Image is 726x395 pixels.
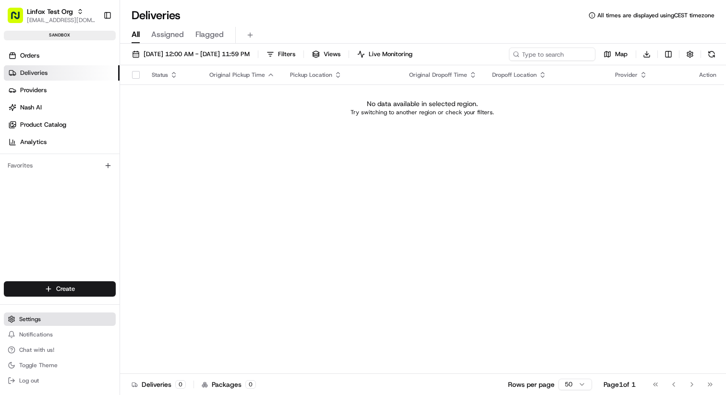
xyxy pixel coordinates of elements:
[128,48,254,61] button: [DATE] 12:00 AM - [DATE] 11:59 PM
[4,158,116,173] div: Favorites
[19,346,54,354] span: Chat with us!
[25,62,158,72] input: Clear
[599,48,632,61] button: Map
[163,95,175,106] button: Start new chat
[367,99,478,108] p: No data available in selected region.
[4,48,120,63] a: Orders
[4,65,120,81] a: Deliveries
[19,139,73,149] span: Knowledge Base
[27,16,96,24] button: [EMAIL_ADDRESS][DOMAIN_NAME]
[132,29,140,40] span: All
[19,377,39,384] span: Log out
[81,140,89,148] div: 💻
[4,134,120,150] a: Analytics
[597,12,714,19] span: All times are displayed using CEST timezone
[509,48,595,61] input: Type to search
[151,29,184,40] span: Assigned
[409,71,467,79] span: Original Dropoff Time
[20,138,47,146] span: Analytics
[33,101,121,109] div: We're available if you need us!
[4,100,120,115] a: Nash AI
[56,285,75,293] span: Create
[705,48,718,61] button: Refresh
[20,69,48,77] span: Deliveries
[4,359,116,372] button: Toggle Theme
[144,50,250,59] span: [DATE] 12:00 AM - [DATE] 11:59 PM
[20,86,47,95] span: Providers
[4,281,116,297] button: Create
[96,163,116,170] span: Pylon
[10,92,27,109] img: 1736555255976-a54dd68f-1ca7-489b-9aae-adbdc363a1c4
[6,135,77,153] a: 📗Knowledge Base
[19,361,58,369] span: Toggle Theme
[353,48,417,61] button: Live Monitoring
[615,50,628,59] span: Map
[175,380,186,389] div: 0
[10,10,29,29] img: Nash
[4,374,116,387] button: Log out
[278,50,295,59] span: Filters
[290,71,332,79] span: Pickup Location
[262,48,300,61] button: Filters
[4,83,120,98] a: Providers
[4,31,116,40] div: sandbox
[4,117,120,132] a: Product Catalog
[10,140,17,148] div: 📗
[209,71,265,79] span: Original Pickup Time
[369,50,412,59] span: Live Monitoring
[324,50,340,59] span: Views
[195,29,224,40] span: Flagged
[68,162,116,170] a: Powered byPylon
[508,380,555,389] p: Rows per page
[33,92,157,101] div: Start new chat
[351,108,494,116] p: Try switching to another region or check your filters.
[20,103,42,112] span: Nash AI
[27,7,73,16] button: Linfox Test Org
[308,48,345,61] button: Views
[19,331,53,338] span: Notifications
[10,38,175,54] p: Welcome 👋
[132,8,181,23] h1: Deliveries
[91,139,154,149] span: API Documentation
[202,380,256,389] div: Packages
[615,71,638,79] span: Provider
[4,328,116,341] button: Notifications
[699,71,716,79] div: Action
[4,343,116,357] button: Chat with us!
[19,315,41,323] span: Settings
[604,380,636,389] div: Page 1 of 1
[152,71,168,79] span: Status
[132,380,186,389] div: Deliveries
[20,120,66,129] span: Product Catalog
[4,4,99,27] button: Linfox Test Org[EMAIL_ADDRESS][DOMAIN_NAME]
[20,51,39,60] span: Orders
[4,312,116,326] button: Settings
[492,71,537,79] span: Dropoff Location
[245,380,256,389] div: 0
[77,135,158,153] a: 💻API Documentation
